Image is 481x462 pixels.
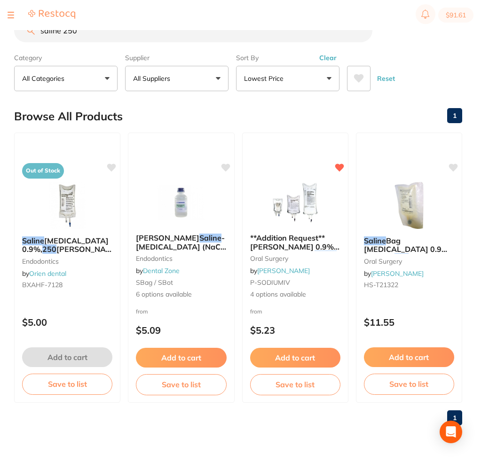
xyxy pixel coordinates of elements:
p: Lowest Price [244,74,287,83]
em: 250 [394,253,409,263]
small: oral surgery [250,255,340,262]
div: Open Intercom Messenger [440,421,462,443]
em: Saline [199,233,221,243]
small: oral surgery [364,258,454,265]
span: **Addition Request**[PERSON_NAME] 0.9% [MEDICAL_DATA] [250,233,339,260]
span: P-SODIUMIV [250,278,290,287]
span: from [250,308,262,315]
button: All Suppliers [125,66,229,91]
em: Saline [315,251,337,260]
p: All Categories [22,74,68,83]
span: SBag / SBot [136,278,173,287]
button: Reset [374,66,398,91]
span: BXAHF-7128 [22,281,63,289]
p: $5.00 [22,317,112,328]
button: Save to list [250,374,340,395]
label: Sort By [236,54,339,62]
img: Saline Sodium Chloride 0.9%, 250ml I.V Bag [37,182,98,229]
span: 4 options available [250,290,340,299]
span: by [250,266,310,275]
p: $5.23 [250,325,340,336]
a: Dental Zone [143,266,180,275]
input: Search Products [14,19,372,42]
button: Save to list [136,374,226,395]
em: Saline [364,236,386,245]
span: by [22,269,66,278]
b: **Addition Request**Baxter 0.9% Sodium Chloride Saline IV Intravenous Bags [250,234,340,251]
button: Save to list [22,374,112,394]
img: **Addition Request**Baxter 0.9% Sodium Chloride Saline IV Intravenous Bags [265,179,326,226]
button: Add to cart [22,347,112,367]
button: $91.61 [438,8,473,23]
button: Lowest Price [236,66,339,91]
h2: Browse All Products [14,110,123,123]
small: Endodontics [136,255,226,262]
img: Saline Bag Sodium Chloride 0.9 Injection 250ml Bag [378,182,440,229]
span: by [136,266,180,275]
span: 6 options available [136,290,226,299]
p: $5.09 [136,325,226,336]
small: endodontics [22,258,112,265]
span: Out of Stock [22,163,64,179]
button: Add to cart [364,347,454,367]
p: $11.55 [364,317,454,328]
span: Bag [MEDICAL_DATA] 0.9 Injection [364,236,447,263]
a: [PERSON_NAME] [257,266,310,275]
span: HS-T21322 [364,281,398,289]
label: Supplier [125,54,229,62]
span: [PERSON_NAME] Bag [22,244,120,262]
b: Saline Sodium Chloride 0.9%, 250ml I.V Bag [22,236,112,254]
span: [PERSON_NAME] [136,233,199,243]
span: by [364,269,424,278]
a: [PERSON_NAME] [371,269,424,278]
span: ml Bag [409,253,434,263]
b: Saline Bag Sodium Chloride 0.9 Injection 250ml Bag [364,236,454,254]
a: Orien dental [29,269,66,278]
em: 250 [42,244,56,254]
a: 1 [447,408,462,427]
span: from [136,308,148,315]
button: All Categories [14,66,118,91]
button: Clear [316,54,339,62]
a: Restocq Logo [28,9,75,21]
p: All Suppliers [133,74,174,83]
label: Category [14,54,118,62]
button: Add to cart [250,348,340,368]
span: [MEDICAL_DATA] 0.9%, [22,236,109,254]
button: Add to cart [136,348,226,368]
img: Restocq Logo [28,9,75,19]
em: Saline [22,236,44,245]
span: - [MEDICAL_DATA] (NaCl) 0.9% [136,233,226,260]
b: Baxter Saline - Sodium Chloride (NaCl) 0.9% [136,234,226,251]
button: Save to list [364,374,454,394]
img: Baxter Saline - Sodium Chloride (NaCl) 0.9% [150,179,212,226]
a: 1 [447,106,462,125]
